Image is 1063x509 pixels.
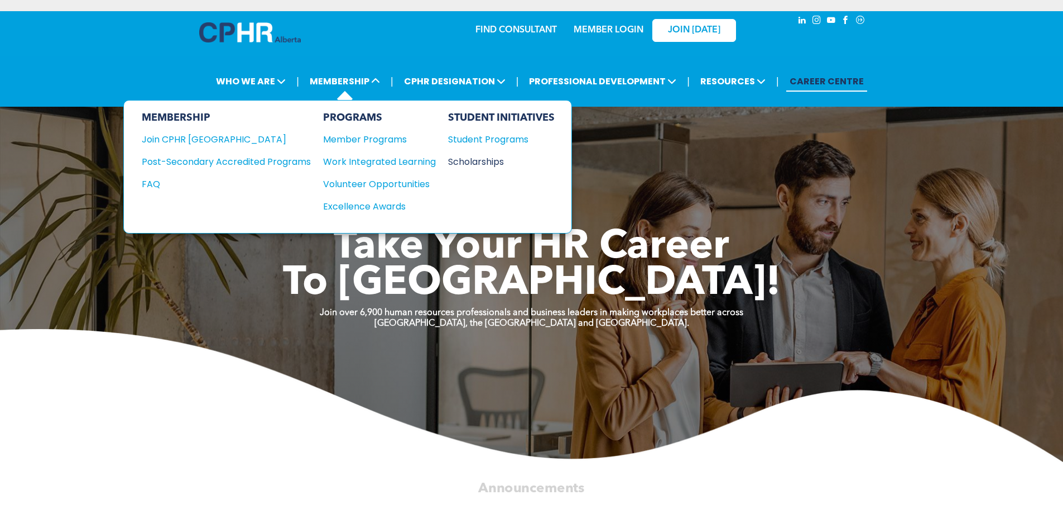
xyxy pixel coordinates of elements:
a: linkedin [796,14,809,29]
a: Student Programs [448,132,555,146]
div: Excellence Awards [323,199,425,213]
span: RESOURCES [697,71,769,92]
img: A blue and white logo for cp alberta [199,22,301,42]
a: Join CPHR [GEOGRAPHIC_DATA] [142,132,311,146]
a: FIND CONSULTANT [475,26,557,35]
div: Join CPHR [GEOGRAPHIC_DATA] [142,132,294,146]
span: PROFESSIONAL DEVELOPMENT [526,71,680,92]
span: To [GEOGRAPHIC_DATA]! [283,264,781,304]
strong: Join over 6,900 human resources professionals and business leaders in making workplaces better ac... [320,308,743,317]
a: FAQ [142,177,311,191]
div: Post-Secondary Accredited Programs [142,155,294,169]
div: Member Programs [323,132,425,146]
div: PROGRAMS [323,112,436,124]
span: WHO WE ARE [213,71,289,92]
div: Scholarships [448,155,544,169]
a: Member Programs [323,132,436,146]
div: Work Integrated Learning [323,155,425,169]
span: JOIN [DATE] [668,25,720,36]
div: Student Programs [448,132,544,146]
li: | [391,70,393,93]
a: Post-Secondary Accredited Programs [142,155,311,169]
div: Volunteer Opportunities [323,177,425,191]
div: STUDENT INITIATIVES [448,112,555,124]
a: Volunteer Opportunities [323,177,436,191]
a: instagram [811,14,823,29]
a: youtube [825,14,838,29]
a: CAREER CENTRE [786,71,867,92]
div: MEMBERSHIP [142,112,311,124]
a: facebook [840,14,852,29]
li: | [516,70,519,93]
span: Take Your HR Career [334,227,729,268]
a: Excellence Awards [323,199,436,213]
a: Scholarships [448,155,555,169]
strong: [GEOGRAPHIC_DATA], the [GEOGRAPHIC_DATA] and [GEOGRAPHIC_DATA]. [374,319,689,328]
span: Announcements [478,482,584,495]
li: | [776,70,779,93]
a: Work Integrated Learning [323,155,436,169]
li: | [296,70,299,93]
li: | [687,70,690,93]
a: MEMBER LOGIN [574,26,643,35]
span: MEMBERSHIP [306,71,383,92]
a: JOIN [DATE] [652,19,736,42]
a: Social network [854,14,867,29]
div: FAQ [142,177,294,191]
span: CPHR DESIGNATION [401,71,509,92]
